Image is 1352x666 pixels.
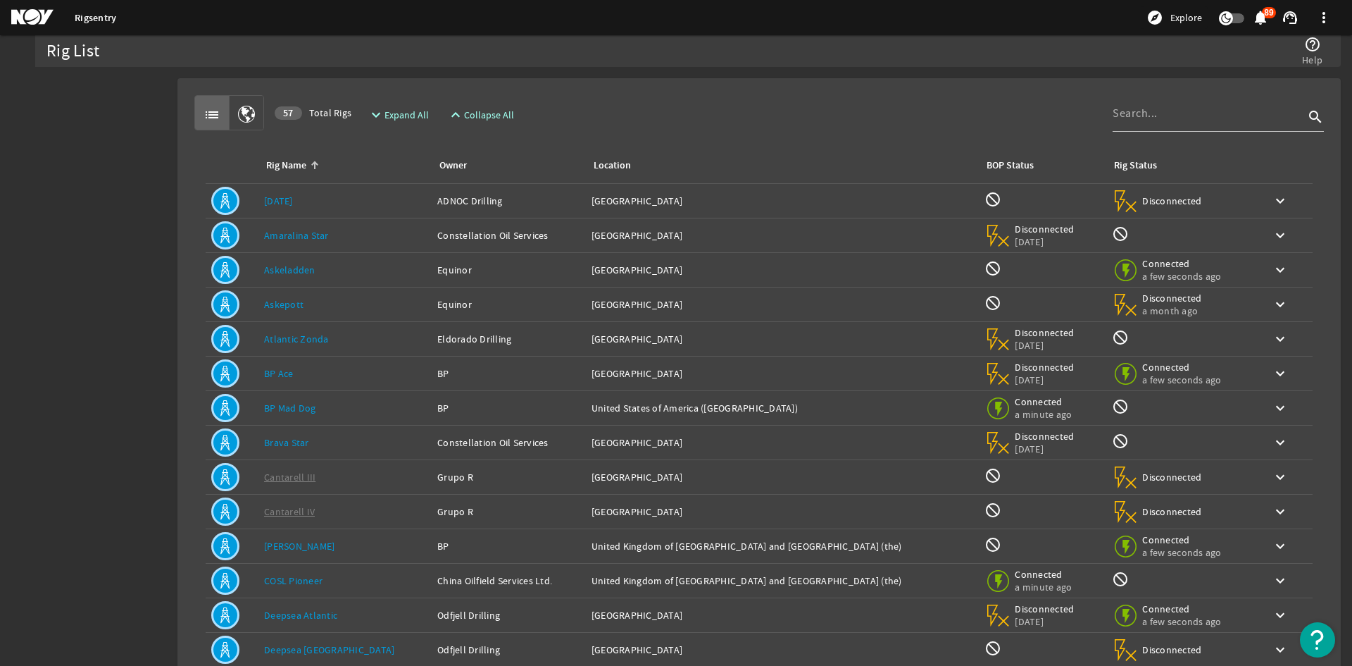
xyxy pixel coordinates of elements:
mat-icon: Rig Monitoring not available for this rig [1112,329,1129,346]
mat-icon: keyboard_arrow_down [1272,572,1289,589]
a: Atlantic Zonda [264,333,329,345]
mat-icon: support_agent [1282,9,1298,26]
span: Disconnected [1142,643,1202,656]
a: BP Ace [264,367,294,380]
a: BP Mad Dog [264,402,316,414]
div: BOP Status [987,158,1034,173]
span: Collapse All [464,108,514,122]
div: United Kingdom of [GEOGRAPHIC_DATA] and [GEOGRAPHIC_DATA] (the) [591,574,974,588]
a: Rigsentry [75,11,116,25]
div: Owner [437,158,575,173]
a: Amaralina Star [264,229,329,242]
button: Explore [1141,6,1208,29]
mat-icon: BOP Monitoring not available for this rig [984,191,1001,208]
div: Constellation Oil Services [437,228,580,242]
span: a month ago [1142,304,1202,317]
span: a minute ago [1015,408,1075,421]
button: Collapse All [442,102,520,128]
span: Connected [1015,568,1075,581]
div: Odfjell Drilling [437,643,580,657]
mat-icon: BOP Monitoring not available for this rig [984,467,1001,484]
a: Deepsea [GEOGRAPHIC_DATA] [264,643,394,656]
mat-icon: keyboard_arrow_down [1272,296,1289,313]
span: Connected [1015,395,1075,408]
span: a few seconds ago [1142,374,1221,386]
mat-icon: Rig Monitoring not available for this rig [1112,226,1129,242]
mat-icon: keyboard_arrow_down [1272,192,1289,209]
mat-icon: BOP Monitoring not available for this rig [984,536,1001,553]
mat-icon: keyboard_arrow_down [1272,331,1289,347]
button: Open Resource Center [1300,622,1335,658]
span: Disconnected [1015,603,1075,615]
div: [GEOGRAPHIC_DATA] [591,332,974,346]
div: Location [594,158,631,173]
span: Disconnected [1015,361,1075,374]
span: [DATE] [1015,235,1075,248]
div: Eldorado Drilling [437,332,580,346]
div: BP [437,401,580,415]
span: Disconnected [1015,430,1075,443]
mat-icon: keyboard_arrow_down [1272,538,1289,555]
div: Rig Name [266,158,306,173]
span: Connected [1142,361,1221,374]
mat-icon: keyboard_arrow_down [1272,607,1289,624]
a: Cantarell III [264,471,315,483]
mat-icon: keyboard_arrow_down [1272,469,1289,486]
div: [GEOGRAPHIC_DATA] [591,608,974,622]
mat-icon: keyboard_arrow_down [1272,365,1289,382]
span: a few seconds ago [1142,615,1221,628]
span: Disconnected [1142,471,1202,483]
div: [GEOGRAPHIC_DATA] [591,228,974,242]
a: Cantarell IV [264,505,315,518]
a: Askeladden [264,264,315,276]
div: Constellation Oil Services [437,436,580,450]
mat-icon: BOP Monitoring not available for this rig [984,260,1001,277]
div: Equinor [437,263,580,277]
div: United Kingdom of [GEOGRAPHIC_DATA] and [GEOGRAPHIC_DATA] (the) [591,539,974,553]
span: a minute ago [1015,581,1075,593]
div: Rig Status [1114,158,1157,173]
div: Odfjell Drilling [437,608,580,622]
div: Rig Name [264,158,420,173]
div: [GEOGRAPHIC_DATA] [591,194,974,208]
mat-icon: keyboard_arrow_down [1272,400,1289,417]
span: Connected [1142,257,1221,270]
mat-icon: notifications [1252,9,1269,26]
span: [DATE] [1015,339,1075,352]
div: China Oilfield Services Ltd. [437,574,580,588]
div: Owner [439,158,467,173]
input: Search... [1113,105,1304,122]
mat-icon: BOP Monitoring not available for this rig [984,502,1001,519]
div: BP [437,539,580,553]
div: ADNOC Drilling [437,194,580,208]
a: Askepott [264,298,303,311]
button: Expand All [362,102,434,128]
button: 89 [1253,11,1267,25]
mat-icon: expand_more [368,106,379,123]
a: Brava Star [264,436,309,449]
span: [DATE] [1015,615,1075,628]
span: Expand All [384,108,429,122]
div: [GEOGRAPHIC_DATA] [591,643,974,657]
button: more_vert [1307,1,1341,35]
a: [DATE] [264,195,293,207]
div: [GEOGRAPHIC_DATA] [591,470,974,484]
mat-icon: Rig Monitoring not available for this rig [1112,398,1129,415]
span: Disconnected [1142,292,1202,304]
div: Grupo R [437,470,580,484]
span: Connected [1142,534,1221,546]
mat-icon: explore [1146,9,1163,26]
div: Equinor [437,297,580,312]
mat-icon: keyboard_arrow_down [1272,434,1289,451]
span: Total Rigs [275,106,351,120]
mat-icon: help_outline [1304,36,1321,53]
div: BP [437,366,580,381]
span: [DATE] [1015,374,1075,386]
div: United States of America ([GEOGRAPHIC_DATA]) [591,401,974,415]
span: Disconnected [1142,195,1202,207]
mat-icon: keyboard_arrow_down [1272,641,1289,658]
mat-icon: Rig Monitoring not available for this rig [1112,571,1129,588]
span: Disconnected [1142,505,1202,518]
span: Disconnected [1015,223,1075,235]
span: Connected [1142,603,1221,615]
